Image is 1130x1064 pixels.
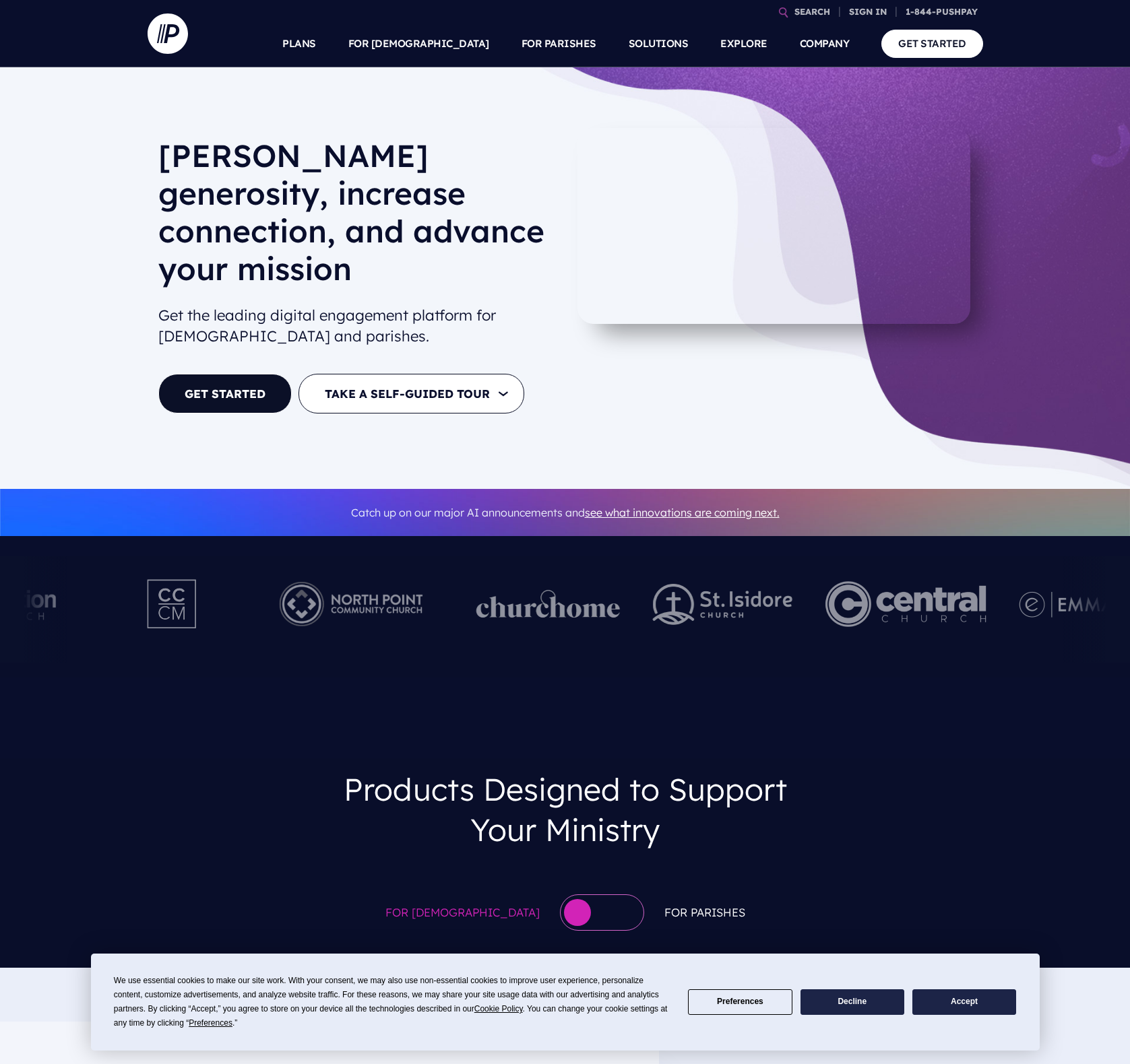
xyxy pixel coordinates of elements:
[585,506,780,519] a: see what innovations are coming next.
[825,567,986,641] img: Central Church Henderson NV
[114,974,672,1030] div: We use essential cookies to make our site work. With your consent, we may also use non-essential ...
[158,300,555,352] h2: Get the leading digital engagement platform for [DEMOGRAPHIC_DATA] and parishes.
[881,30,983,57] a: GET STARTED
[652,584,792,625] img: pp_logos_2
[299,374,524,413] button: TAKE A SELF-GUIDED TOUR
[158,137,555,298] h1: [PERSON_NAME] generosity, increase connection, and advance your mission
[91,954,1040,1051] div: Cookie Consent Prompt
[189,1018,232,1028] span: Preferences
[801,989,904,1016] button: Decline
[158,374,292,413] a: GET STARTED
[258,567,443,641] img: Pushpay_Logo__NorthPoint
[158,498,972,528] p: Catch up on our major AI announcements and
[912,989,1016,1016] button: Accept
[522,20,596,67] a: FOR PARISHES
[664,902,745,923] span: For Parishes
[474,1004,523,1013] span: Cookie Policy
[800,20,850,67] a: COMPANY
[119,567,226,641] img: Pushpay_Logo__CCM
[282,20,316,67] a: PLANS
[385,902,540,923] span: For [DEMOGRAPHIC_DATA]
[688,989,792,1016] button: Preferences
[720,20,767,67] a: EXPLORE
[348,20,489,67] a: FOR [DEMOGRAPHIC_DATA]
[629,20,689,67] a: SOLUTIONS
[313,758,818,860] h3: Products Designed to Support Your Ministry
[476,590,620,618] img: pp_logos_1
